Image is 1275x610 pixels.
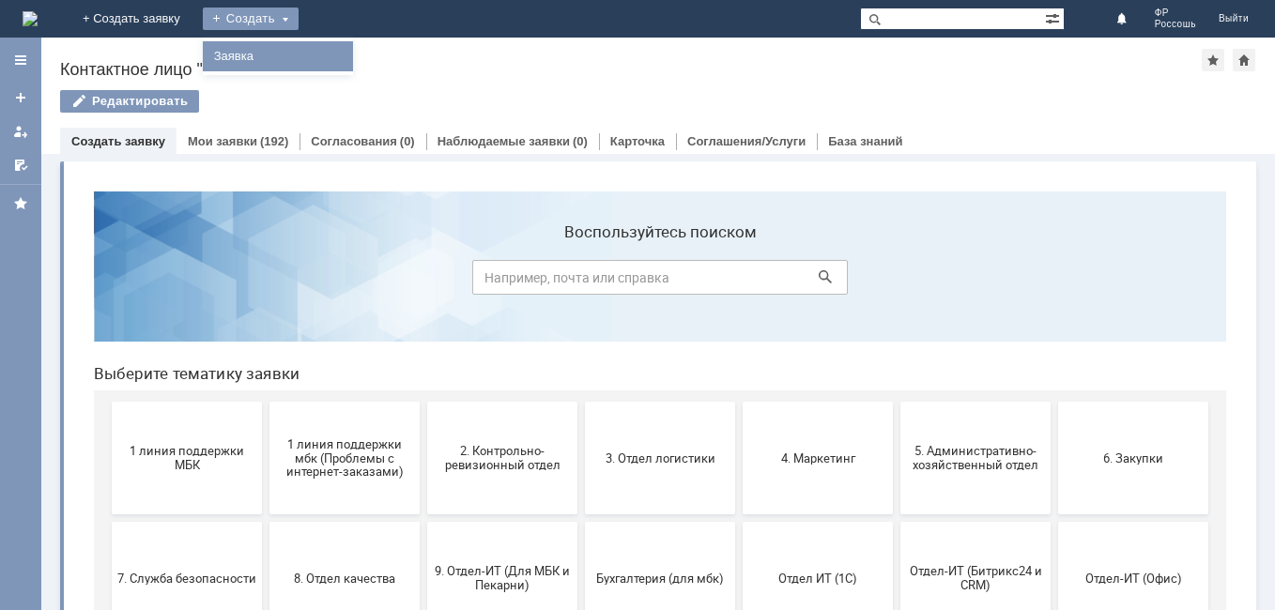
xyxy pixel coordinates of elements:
[669,274,808,288] span: 4. Маркетинг
[33,345,183,458] button: 7. Служба безопасности
[71,134,165,148] a: Создать заявку
[573,134,588,148] div: (0)
[260,134,288,148] div: (192)
[191,465,341,578] button: Франчайзинг
[38,267,177,296] span: 1 линия поддержки МБК
[822,225,972,338] button: 5. Административно-хозяйственный отдел
[1045,8,1064,26] span: Расширенный поиск
[664,225,814,338] button: 4. Маркетинг
[33,225,183,338] button: 1 линия поддержки МБК
[979,345,1129,458] button: Отдел-ИТ (Офис)
[311,134,397,148] a: Согласования
[1155,19,1196,30] span: Россошь
[354,267,493,296] span: 2. Контрольно-ревизионный отдел
[60,60,1202,79] div: Контактное лицо "ФР Россошь"
[664,345,814,458] button: Отдел ИТ (1С)
[985,394,1124,408] span: Отдел-ИТ (Офис)
[669,394,808,408] span: Отдел ИТ (1С)
[6,83,36,113] a: Создать заявку
[196,260,335,302] span: 1 линия поддержки мбк (Проблемы с интернет-заказами)
[512,500,651,542] span: [PERSON_NAME]. Услуги ИТ для МБК (оформляет L1)
[506,465,656,578] button: [PERSON_NAME]. Услуги ИТ для МБК (оформляет L1)
[827,388,966,416] span: Отдел-ИТ (Битрикс24 и CRM)
[506,345,656,458] button: Бухгалтерия (для мбк)
[687,134,806,148] a: Соглашения/Услуги
[1202,49,1224,71] div: Добавить в избранное
[38,394,177,408] span: 7. Служба безопасности
[6,116,36,146] a: Мои заявки
[506,225,656,338] button: 3. Отдел логистики
[348,465,499,578] button: Это соглашение не активно!
[393,84,769,118] input: Например, почта или справка
[827,267,966,296] span: 5. Административно-хозяйственный отдел
[188,134,257,148] a: Мои заявки
[348,345,499,458] button: 9. Отдел-ИТ (Для МБК и Пекарни)
[33,465,183,578] button: Финансовый отдел
[1233,49,1255,71] div: Сделать домашней страницей
[15,188,1147,206] header: Выберите тематику заявки
[1155,8,1196,19] span: ФР
[23,11,38,26] a: Перейти на домашнюю страницу
[822,345,972,458] button: Отдел-ИТ (Битрикс24 и CRM)
[669,514,808,528] span: не актуален
[196,394,335,408] span: 8. Отдел качества
[207,45,349,68] a: Заявка
[23,11,38,26] img: logo
[196,514,335,528] span: Франчайзинг
[354,388,493,416] span: 9. Отдел-ИТ (Для МБК и Пекарни)
[348,225,499,338] button: 2. Контрольно-ревизионный отдел
[438,134,570,148] a: Наблюдаемые заявки
[985,274,1124,288] span: 6. Закупки
[979,225,1129,338] button: 6. Закупки
[512,394,651,408] span: Бухгалтерия (для мбк)
[610,134,665,148] a: Карточка
[393,46,769,65] label: Воспользуйтесь поиском
[6,150,36,180] a: Мои согласования
[354,508,493,536] span: Это соглашение не активно!
[512,274,651,288] span: 3. Отдел логистики
[38,514,177,528] span: Финансовый отдел
[664,465,814,578] button: не актуален
[191,225,341,338] button: 1 линия поддержки мбк (Проблемы с интернет-заказами)
[400,134,415,148] div: (0)
[203,8,299,30] div: Создать
[828,134,902,148] a: База знаний
[191,345,341,458] button: 8. Отдел качества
